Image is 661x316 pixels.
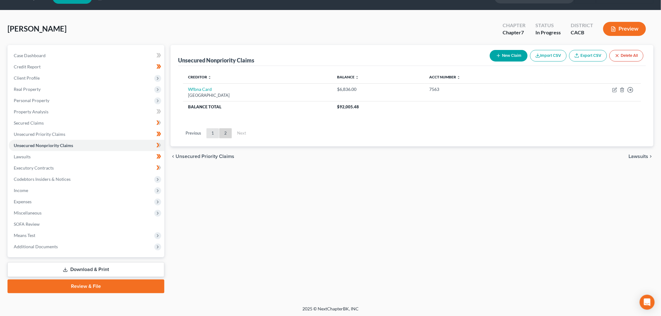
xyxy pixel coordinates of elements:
[178,57,254,64] div: Unsecured Nonpriority Claims
[609,50,644,62] button: Delete All
[188,92,327,98] div: [GEOGRAPHIC_DATA]
[429,75,460,79] a: Acct Number unfold_more
[9,151,164,162] a: Lawsuits
[14,75,40,81] span: Client Profile
[176,154,234,159] span: Unsecured Priority Claims
[206,128,219,138] a: 1
[14,244,58,249] span: Additional Documents
[571,29,593,36] div: CACB
[503,29,525,36] div: Chapter
[14,86,41,92] span: Real Property
[9,219,164,230] a: SOFA Review
[188,86,212,92] a: Wfbna Card
[14,143,73,148] span: Unsecured Nonpriority Claims
[14,154,31,159] span: Lawsuits
[649,154,654,159] i: chevron_right
[337,86,419,92] div: $6,836.00
[629,154,654,159] button: Lawsuits chevron_right
[640,295,655,310] div: Open Intercom Messenger
[14,64,41,69] span: Credit Report
[14,120,44,126] span: Secured Claims
[629,154,649,159] span: Lawsuits
[490,50,528,62] button: New Claim
[503,22,525,29] div: Chapter
[9,140,164,151] a: Unsecured Nonpriority Claims
[208,76,211,79] i: unfold_more
[9,117,164,129] a: Secured Claims
[569,50,607,62] a: Export CSV
[7,279,164,293] a: Review & File
[171,154,234,159] button: chevron_left Unsecured Priority Claims
[14,233,35,238] span: Means Test
[521,29,524,35] span: 7
[571,22,593,29] div: District
[337,75,359,79] a: Balance unfold_more
[14,98,49,103] span: Personal Property
[429,86,539,92] div: 7563
[219,128,232,138] a: 2
[14,109,48,114] span: Property Analysis
[530,50,567,62] button: Import CSV
[535,29,561,36] div: In Progress
[9,50,164,61] a: Case Dashboard
[355,76,359,79] i: unfold_more
[9,61,164,72] a: Credit Report
[14,221,40,227] span: SOFA Review
[7,24,67,33] span: [PERSON_NAME]
[14,131,65,137] span: Unsecured Priority Claims
[14,210,42,215] span: Miscellaneous
[14,199,32,204] span: Expenses
[188,75,211,79] a: Creditor unfold_more
[14,165,54,170] span: Executory Contracts
[9,162,164,174] a: Executory Contracts
[337,104,359,109] span: $92,005.48
[457,76,460,79] i: unfold_more
[14,188,28,193] span: Income
[9,129,164,140] a: Unsecured Priority Claims
[183,101,332,112] th: Balance Total
[14,176,71,182] span: Codebtors Insiders & Notices
[14,53,46,58] span: Case Dashboard
[181,128,206,138] a: Previous
[603,22,646,36] button: Preview
[9,106,164,117] a: Property Analysis
[171,154,176,159] i: chevron_left
[535,22,561,29] div: Status
[7,262,164,277] a: Download & Print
